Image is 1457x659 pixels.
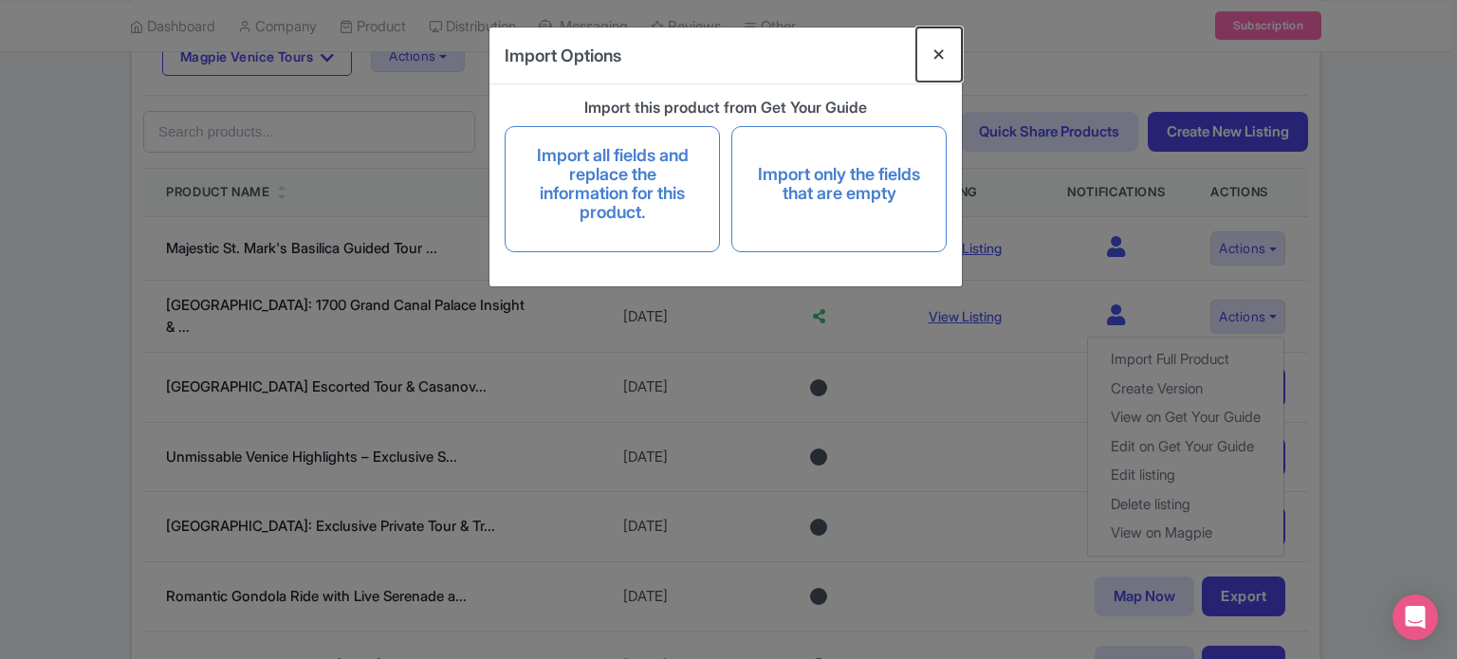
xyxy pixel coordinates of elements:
[505,43,621,68] h4: Import Options
[525,146,700,221] h4: Import all fields and replace the information for this product.
[751,165,927,203] h4: Import only the fields that are empty
[916,27,962,82] button: Close
[505,126,720,252] a: Import all fields and replace the information for this product.
[1392,595,1438,640] div: Open Intercom Messenger
[731,126,947,252] a: Import only the fields that are empty
[505,100,947,117] h4: Import this product from Get Your Guide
